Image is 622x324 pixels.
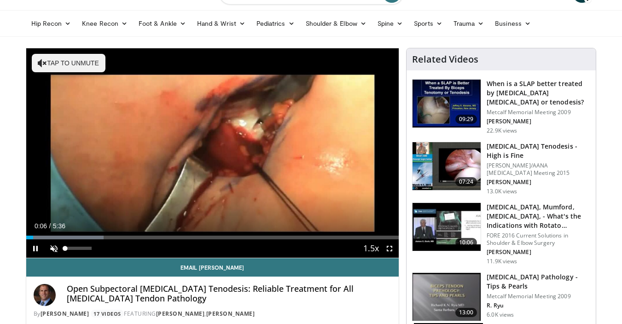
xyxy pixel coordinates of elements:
[487,142,590,160] h3: [MEDICAL_DATA] Tenodesis - High is Fine
[41,310,89,318] a: [PERSON_NAME]
[487,188,517,195] p: 13.0K views
[362,239,380,258] button: Playback Rate
[487,127,517,134] p: 22.9K views
[251,14,300,33] a: Pediatrics
[413,203,481,251] img: 3aa307f4-1f5c-4486-9e8e-ee054078934c.150x105_q85_crop-smart_upscale.jpg
[53,222,65,230] span: 5:36
[26,258,399,277] a: Email [PERSON_NAME]
[26,239,45,258] button: Pause
[34,284,56,306] img: Avatar
[35,222,47,230] span: 0:06
[34,310,392,318] div: By FEATURING ,
[487,118,590,125] p: [PERSON_NAME]
[455,308,477,317] span: 13:00
[413,80,481,127] img: 639696_3.png.150x105_q85_crop-smart_upscale.jpg
[76,14,133,33] a: Knee Recon
[156,310,205,318] a: [PERSON_NAME]
[67,284,392,304] h4: Open Subpectoral [MEDICAL_DATA] Tenodesis: Reliable Treatment for All [MEDICAL_DATA] Tendon Patho...
[413,142,481,190] img: fee7cb5c-a14c-4e71-a379-b50c1d1359ac.150x105_q85_crop-smart_upscale.jpg
[455,115,477,124] span: 09:29
[487,79,590,107] h3: When is a SLAP better treated by [MEDICAL_DATA] [MEDICAL_DATA] or tenodesis?
[412,142,590,195] a: 07:24 [MEDICAL_DATA] Tenodesis - High is Fine [PERSON_NAME]/AANA [MEDICAL_DATA] Meeting 2015 [PER...
[487,109,590,116] p: Metcalf Memorial Meeting 2009
[412,79,590,134] a: 09:29 When is a SLAP better treated by [MEDICAL_DATA] [MEDICAL_DATA] or tenodesis? Metcalf Memori...
[26,48,399,258] video-js: Video Player
[65,247,92,250] div: Volume Level
[408,14,448,33] a: Sports
[487,162,590,177] p: [PERSON_NAME]/AANA [MEDICAL_DATA] Meeting 2015
[26,236,399,239] div: Progress Bar
[91,310,124,318] a: 17 Videos
[412,272,590,321] a: 13:00 [MEDICAL_DATA] Pathology -Tips & Pearls Metcalf Memorial Meeting 2009 R. Ryu 6.0K views
[487,302,590,309] p: R. Ryu
[372,14,408,33] a: Spine
[487,232,590,247] p: FORE 2016 Current Solutions in Shoulder & Elbow Surgery
[380,239,399,258] button: Fullscreen
[487,311,514,318] p: 6.0K views
[487,249,590,256] p: [PERSON_NAME]
[487,202,590,230] h3: [MEDICAL_DATA], Mumford, [MEDICAL_DATA], - What's the Indications with Rotato…
[133,14,192,33] a: Foot & Ankle
[300,14,372,33] a: Shoulder & Elbow
[413,273,481,321] img: 639608_3.png.150x105_q85_crop-smart_upscale.jpg
[487,293,590,300] p: Metcalf Memorial Meeting 2009
[487,258,517,265] p: 11.9K views
[49,222,51,230] span: /
[455,238,477,247] span: 10:06
[45,239,63,258] button: Unmute
[487,272,590,291] h3: [MEDICAL_DATA] Pathology -Tips & Pearls
[489,14,536,33] a: Business
[192,14,251,33] a: Hand & Wrist
[448,14,490,33] a: Trauma
[455,177,477,186] span: 07:24
[487,179,590,186] p: [PERSON_NAME]
[412,202,590,265] a: 10:06 [MEDICAL_DATA], Mumford, [MEDICAL_DATA], - What's the Indications with Rotato… FORE 2016 Cu...
[26,14,77,33] a: Hip Recon
[206,310,255,318] a: [PERSON_NAME]
[32,54,105,72] button: Tap to unmute
[412,54,478,65] h4: Related Videos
